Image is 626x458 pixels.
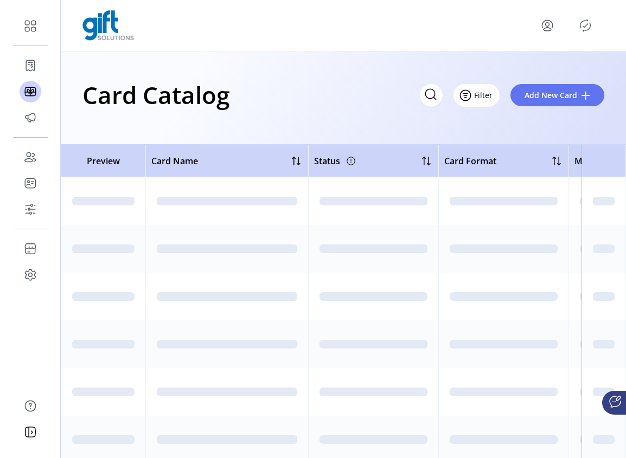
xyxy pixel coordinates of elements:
[314,152,357,170] div: Status
[577,17,594,34] button: Publisher Panel
[82,10,134,41] img: logo
[474,89,493,101] span: Filter
[525,89,577,101] span: Add New Card
[510,84,604,106] button: Add New Card
[82,76,229,114] h1: Card Catalog
[453,84,500,107] button: Filter Button
[67,154,140,167] span: Preview
[444,154,496,167] span: Card Format
[539,17,556,34] button: menu
[574,154,615,167] span: Merchant
[420,84,443,107] input: Search
[151,154,198,167] span: Card Name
